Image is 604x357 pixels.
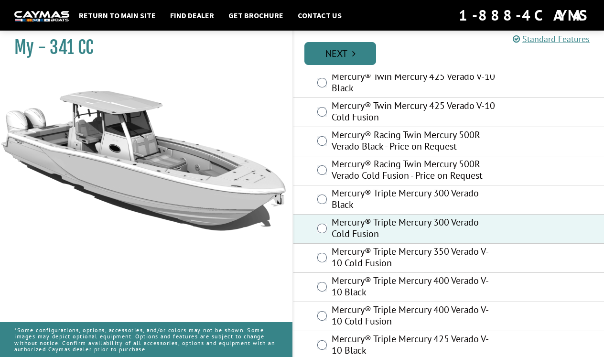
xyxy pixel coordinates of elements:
label: Mercury® Triple Mercury 400 Verado V-10 Black [332,275,495,300]
a: Return to main site [74,9,161,22]
p: *Some configurations, options, accessories, and/or colors may not be shown. Some images may depic... [14,322,278,357]
a: Next [304,42,376,65]
label: Mercury® Triple Mercury 350 Verado V-10 Cold Fusion [332,246,495,271]
ul: Pagination [302,41,604,65]
a: Find Dealer [165,9,219,22]
label: Mercury® Triple Mercury 300 Verado Cold Fusion [332,216,495,242]
label: Mercury® Racing Twin Mercury 500R Verado Black - Price on Request [332,129,495,154]
a: Get Brochure [224,9,288,22]
a: Contact Us [293,9,346,22]
div: 1-888-4CAYMAS [459,5,590,26]
label: Mercury® Twin Mercury 425 Verado V-10 Cold Fusion [332,100,495,125]
h1: My - 341 CC [14,37,269,58]
img: white-logo-c9c8dbefe5ff5ceceb0f0178aa75bf4bb51f6bca0971e226c86eb53dfe498488.png [14,11,69,21]
label: Mercury® Triple Mercury 300 Verado Black [332,187,495,213]
label: Mercury® Racing Twin Mercury 500R Verado Cold Fusion - Price on Request [332,158,495,184]
label: Mercury® Twin Mercury 425 Verado V-10 Black [332,71,495,96]
label: Mercury® Triple Mercury 400 Verado V-10 Cold Fusion [332,304,495,329]
a: Standard Features [513,33,590,44]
